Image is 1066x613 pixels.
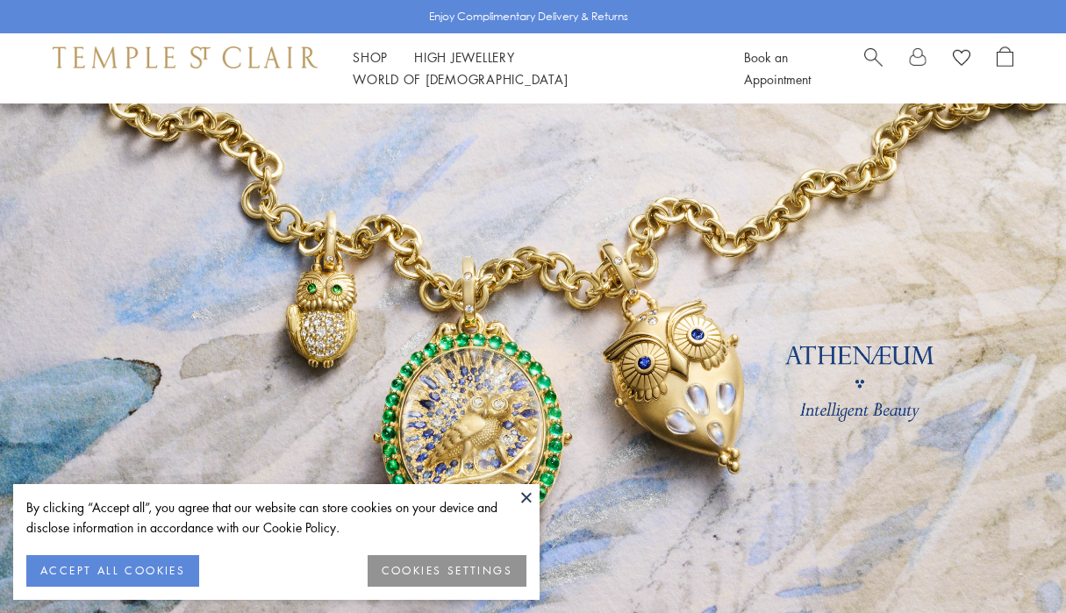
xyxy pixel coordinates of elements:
button: ACCEPT ALL COOKIES [26,555,199,587]
img: Temple St. Clair [53,46,318,68]
a: View Wishlist [953,46,970,73]
a: ShopShop [353,48,388,66]
p: Enjoy Complimentary Delivery & Returns [429,8,628,25]
a: Open Shopping Bag [997,46,1013,90]
a: World of [DEMOGRAPHIC_DATA]World of [DEMOGRAPHIC_DATA] [353,70,568,88]
button: COOKIES SETTINGS [368,555,526,587]
a: Book an Appointment [744,48,811,88]
div: By clicking “Accept all”, you agree that our website can store cookies on your device and disclos... [26,497,526,538]
nav: Main navigation [353,46,705,90]
a: High JewelleryHigh Jewellery [414,48,515,66]
a: Search [864,46,883,90]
